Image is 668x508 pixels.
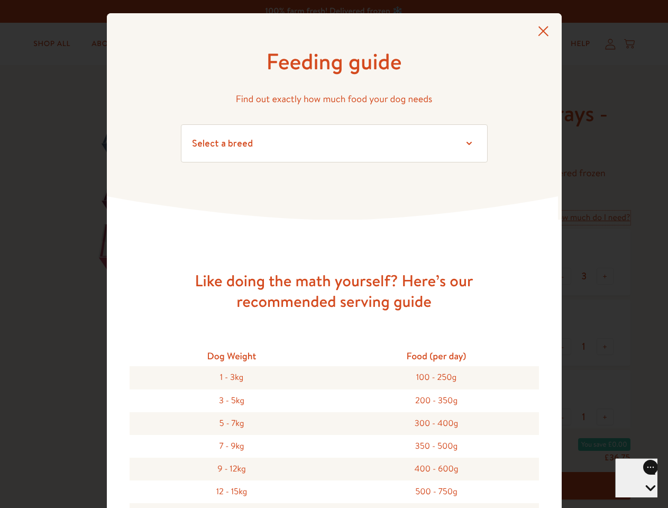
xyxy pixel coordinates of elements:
div: 9 - 12kg [130,458,334,480]
div: 500 - 750g [334,480,539,503]
div: 3 - 5kg [130,389,334,412]
div: 12 - 15kg [130,480,334,503]
div: 7 - 9kg [130,435,334,458]
div: 400 - 600g [334,458,539,480]
div: 300 - 400g [334,412,539,435]
iframe: Gorgias live chat messenger [615,458,657,497]
div: 200 - 350g [334,389,539,412]
div: Food (per day) [334,346,539,366]
h1: Feeding guide [181,47,488,76]
h3: Like doing the math yourself? Here’s our recommended serving guide [165,270,504,312]
p: Find out exactly how much food your dog needs [181,91,488,107]
div: 5 - 7kg [130,412,334,435]
div: Dog Weight [130,346,334,366]
div: 100 - 250g [334,366,539,389]
div: 350 - 500g [334,435,539,458]
div: 1 - 3kg [130,366,334,389]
